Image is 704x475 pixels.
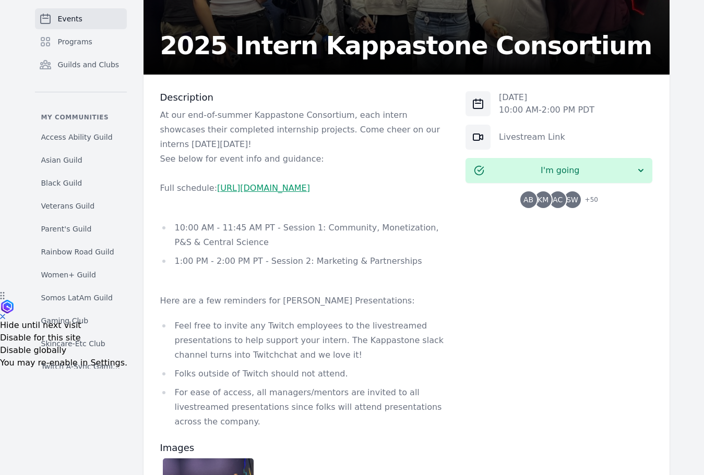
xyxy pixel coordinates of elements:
span: Guilds and Clubs [58,59,120,70]
span: Asian Guild [41,155,82,165]
span: AB [523,196,533,203]
span: Somos LatAm Guild [41,293,113,303]
li: 10:00 AM - 11:45 AM PT - Session 1: Community, Monetization, P&S & Central Science [160,221,449,250]
a: [URL][DOMAIN_NAME] [217,183,310,193]
a: Veterans Guild [35,197,127,215]
span: Access Ability Guild [41,132,113,142]
a: Asian Guild [35,151,127,169]
a: Access Ability Guild [35,128,127,147]
a: Events [35,8,127,29]
span: Black Guild [41,178,82,188]
span: Women+ Guild [41,270,96,280]
span: AC [553,196,563,203]
span: I'm going [484,164,636,177]
a: Somos LatAm Guild [35,288,127,307]
span: Twitch A-Sync Gaming (TAG) Club [41,361,121,372]
span: Events [58,14,82,24]
a: Black Guild [35,174,127,192]
span: Skincare-Etc Club [41,338,105,349]
li: Feel free to invite any Twitch employees to the livestreamed presentations to help support your i... [160,319,449,362]
span: Veterans Guild [41,201,95,211]
button: I'm going [466,158,652,183]
span: Gaming Club [41,315,89,326]
a: Programs [35,31,127,52]
a: Parent's Guild [35,220,127,238]
span: SW [566,196,578,203]
span: KM [538,196,548,203]
a: Gaming Club [35,311,127,330]
li: For ease of access, all managers/mentors are invited to all livestreamed presentations since folk... [160,385,449,429]
p: See below for event info and guidance: [160,152,449,166]
span: Rainbow Road Guild [41,247,114,257]
h2: 2025 Intern Kappastone Consortium [160,33,652,58]
p: Here are a few reminders for [PERSON_NAME] Presentations: [160,294,449,308]
p: [DATE] [499,91,594,104]
p: 10:00 AM - 2:00 PM PDT [499,104,594,116]
a: Rainbow Road Guild [35,242,127,261]
a: Skincare-Etc Club [35,334,127,353]
li: Folks outside of Twitch should not attend. [160,367,449,381]
p: At our end-of-summer Kappastone Consortium, each intern showcases their completed internship proj... [160,108,449,152]
span: + 50 [579,193,598,208]
a: Livestream Link [499,132,565,142]
span: Parent's Guild [41,224,92,234]
h3: Images [160,442,449,454]
a: Guilds and Clubs [35,54,127,75]
nav: Sidebar [35,8,127,369]
p: My communities [35,113,127,121]
li: 1:00 PM - 2:00 PM PT - Session 2: Marketing & Partnerships [160,254,449,269]
h3: Description [160,91,449,104]
a: Women+ Guild [35,265,127,284]
a: Twitch A-Sync Gaming (TAG) Club [35,357,127,376]
span: Programs [58,36,92,47]
p: Full schedule: [160,181,449,196]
